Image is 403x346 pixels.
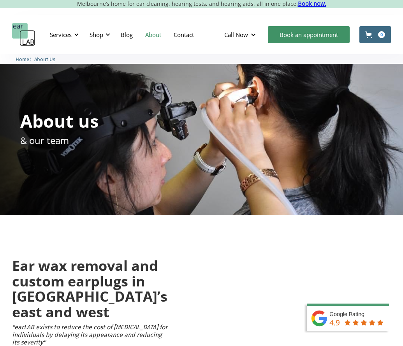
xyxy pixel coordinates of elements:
[34,55,55,63] a: About Us
[20,133,69,147] p: & our team
[224,31,248,39] div: Call Now
[114,23,139,46] a: Blog
[45,23,81,46] div: Services
[16,55,29,63] a: Home
[359,26,391,43] a: Open cart
[378,31,385,38] div: 0
[16,56,29,62] span: Home
[167,23,200,46] a: Contact
[50,31,72,39] div: Services
[268,26,350,43] a: Book an appointment
[20,112,99,130] h1: About us
[12,258,167,320] h2: Ear wax removal and custom earplugs in [GEOGRAPHIC_DATA]’s east and west
[12,323,167,346] em: "earLAB exists to reduce the cost of [MEDICAL_DATA] for individuals by delaying its appearance an...
[218,23,264,46] div: Call Now
[139,23,167,46] a: About
[85,23,113,46] div: Shop
[90,31,103,39] div: Shop
[12,23,35,46] a: home
[16,55,34,63] li: 〉
[34,56,55,62] span: About Us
